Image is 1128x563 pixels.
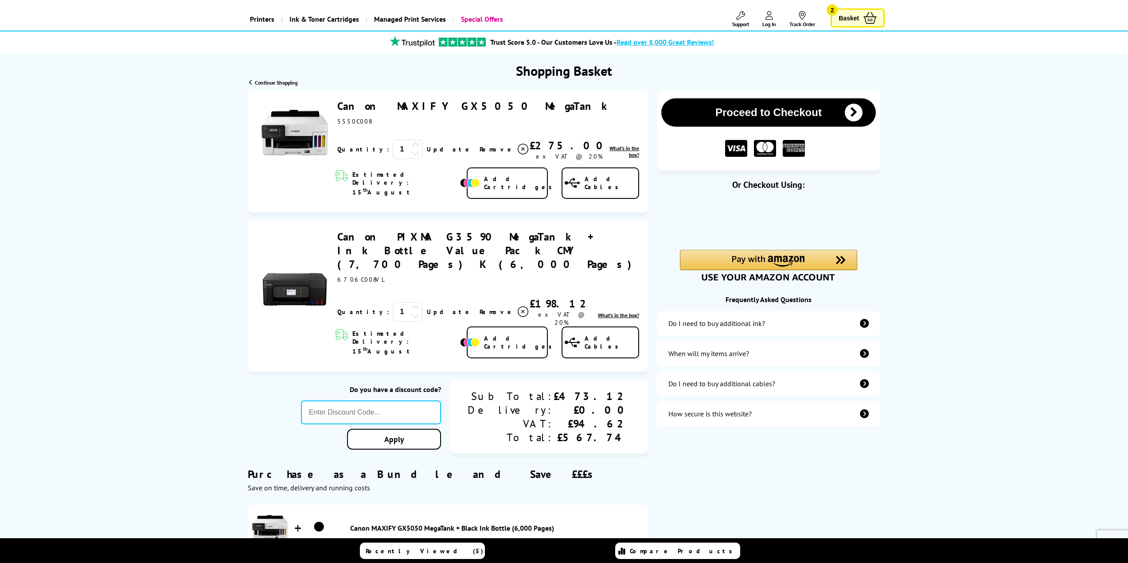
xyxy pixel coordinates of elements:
a: Recently Viewed (5) [360,543,485,559]
span: Compare Products [630,547,737,555]
a: Special Offers [453,8,510,31]
a: secure-website [657,401,881,426]
iframe: PayPal [680,205,857,235]
div: Sub Total: [468,389,554,403]
sup: th [363,346,367,352]
span: Basket [839,12,859,24]
img: trustpilot rating [386,36,439,47]
a: Update [427,145,472,153]
img: Canon MAXIFY GX5050 MegaTank + Black Ink Bottle (6,000 Pages) [252,509,288,545]
span: Read over 8,000 Great Reviews! [617,38,714,47]
a: Canon MAXIFY GX5050 MegaTank [337,99,613,113]
span: Remove [480,145,515,153]
div: Do I need to buy additional ink? [668,319,765,328]
div: Frequently Asked Questions [657,295,881,304]
input: Enter Discount Code... [301,400,441,424]
div: £275.00 [530,139,609,152]
a: Compare Products [615,543,740,559]
sup: th [363,186,367,193]
span: Add Cartridges [484,175,557,191]
a: Track Order [789,11,815,27]
a: Trust Score 5.0 - Our Customers Love Us -Read over 8,000 Great Reviews! [490,38,714,47]
img: Canon PIXMA G3590 MegaTank + Ink Bottle Value Pack CMY (7,700 Pages) K (6,000 Pages) [262,244,328,311]
span: Add Cables [585,334,638,350]
img: MASTER CARD [754,140,776,157]
div: £0.00 [554,403,630,417]
a: Update [427,308,472,316]
div: VAT: [468,417,554,431]
div: £473.12 [554,389,630,403]
div: How secure is this website? [668,409,752,418]
a: Log In [762,11,776,27]
a: Continue Shopping [249,79,297,86]
a: Basket 2 [831,8,885,27]
div: Total: [468,431,554,444]
span: Add Cables [585,175,638,191]
span: ex VAT @ 20% [536,152,603,160]
span: Add Cartridges [484,334,557,350]
div: Or Checkout Using: [657,179,881,190]
div: Do I need to buy additional cables? [668,379,775,388]
span: 5550C008 [337,117,371,125]
span: Quantity: [337,308,389,316]
a: lnk_inthebox [609,145,639,158]
div: £198.12 [530,297,593,311]
a: Delete item from your basket [480,143,530,156]
span: Log In [762,21,776,27]
a: Managed Print Services [366,8,453,31]
a: Printers [243,8,281,31]
span: ex VAT @ 20% [538,311,585,326]
a: Delete item from your basket [480,305,530,318]
a: Apply [347,429,441,450]
span: Recently Viewed (5) [366,547,484,555]
span: Continue Shopping [255,79,297,86]
span: Ink & Toner Cartridges [289,8,359,31]
button: Proceed to Checkout [661,98,876,127]
span: Remove [480,308,515,316]
div: When will my items arrive? [668,349,749,358]
div: Delivery: [468,403,554,417]
span: What's in the box? [609,145,639,158]
a: Ink & Toner Cartridges [281,8,366,31]
img: Add Cartridges [460,338,480,347]
img: VISA [725,140,747,157]
div: £94.62 [554,417,630,431]
span: Quantity: [337,145,389,153]
img: American Express [783,140,805,157]
h1: Shopping Basket [516,62,612,79]
div: Purchase as a Bundle and Save £££s [248,454,648,492]
a: items-arrive [657,341,881,366]
a: lnk_inthebox [598,312,639,318]
span: Support [732,21,749,27]
a: Canon MAXIFY GX5050 MegaTank + Black Ink Bottle (6,000 Pages) [350,524,644,532]
div: Save on time, delivery and running costs [248,483,648,492]
span: 6706C008VL [337,276,386,283]
img: Canon MAXIFY GX5050 MegaTank [262,99,328,166]
a: additional-ink [657,311,881,336]
span: Estimated Delivery: 15 August [352,330,458,355]
span: What's in the box? [598,312,639,318]
a: Support [732,11,749,27]
div: Amazon Pay - Use your Amazon account [680,250,857,281]
a: additional-cables [657,371,881,396]
div: £567.74 [554,431,630,444]
span: 2 [827,4,838,16]
img: Add Cartridges [460,179,480,187]
div: Do you have a discount code? [301,385,441,394]
span: Estimated Delivery: 15 August [352,171,458,196]
img: trustpilot rating [439,38,486,47]
a: Canon PIXMA G3590 MegaTank + Ink Bottle Value Pack CMY (7,700 Pages) K (6,000 Pages) [337,230,637,271]
img: Canon MAXIFY GX5050 MegaTank + Black Ink Bottle (6,000 Pages) [308,516,330,538]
